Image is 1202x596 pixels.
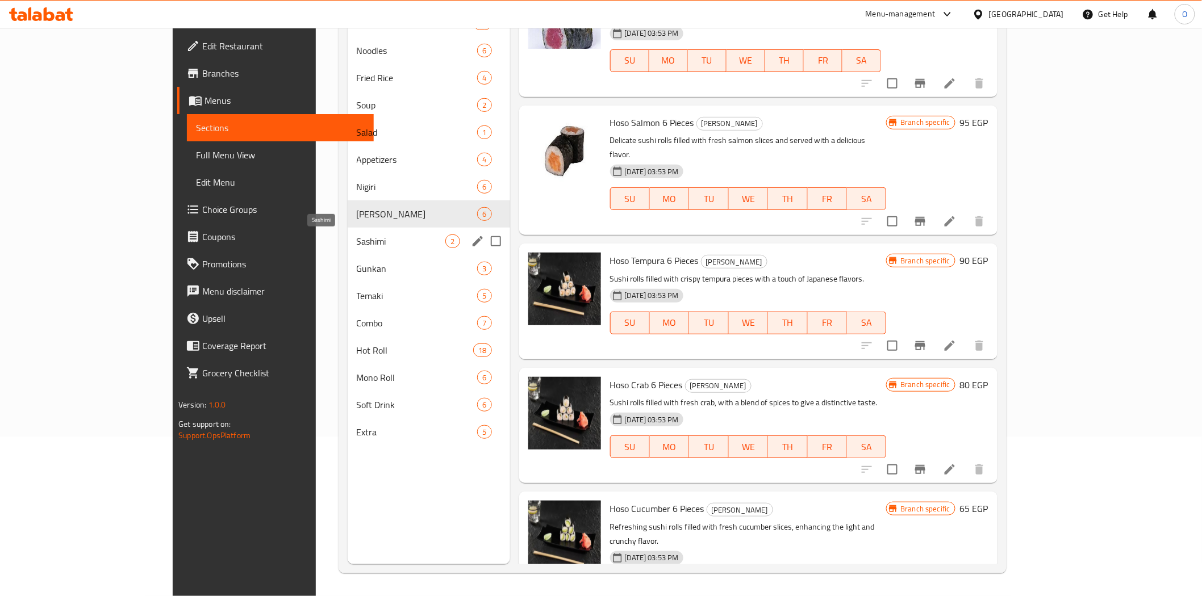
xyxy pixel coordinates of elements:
[692,52,722,69] span: TU
[847,435,886,458] button: SA
[701,255,767,268] div: Hoso Maki
[357,98,478,112] span: Soup
[357,153,478,166] span: Appetizers
[610,376,683,393] span: Hoso Crab 6 Pieces
[178,397,206,412] span: Version:
[615,439,645,455] span: SU
[202,284,364,298] span: Menu disclaimer
[847,312,886,334] button: SA
[688,49,727,72] button: TU
[654,191,685,207] span: MO
[610,133,887,162] p: Delicate sushi rolls filled with fresh salmon slices and served with a delicious flavor.
[907,332,934,359] button: Branch-specific-item
[943,463,957,476] a: Edit menu item
[943,77,957,90] a: Edit menu item
[808,187,847,210] button: FR
[610,500,704,517] span: Hoso Cucumber 6 Pieces
[446,236,459,247] span: 2
[202,366,364,380] span: Grocery Checklist
[348,173,510,200] div: Nigiri6
[357,71,478,85] span: Fried Rice
[727,49,765,72] button: WE
[196,148,364,162] span: Full Menu View
[689,187,728,210] button: TU
[178,428,251,443] a: Support.OpsPlatform
[765,49,804,72] button: TH
[773,314,803,331] span: TH
[348,119,510,146] div: Salad1
[445,234,460,248] div: items
[768,312,807,334] button: TH
[477,398,491,412] div: items
[477,98,491,112] div: items
[896,255,954,266] span: Branch specific
[812,314,842,331] span: FR
[852,314,882,331] span: SA
[357,234,446,248] span: Sashimi
[610,312,650,334] button: SU
[702,255,767,268] span: [PERSON_NAME]
[528,501,601,573] img: Hoso Cucumber 6 Pieces
[202,257,364,271] span: Promotions
[733,191,763,207] span: WE
[880,334,904,358] span: Select to update
[773,439,803,455] span: TH
[694,314,724,331] span: TU
[610,272,887,286] p: Sushi rolls filled with crispy tempura pieces with a touch of Japanese flavors.
[689,435,728,458] button: TU
[357,262,478,275] span: Gunkan
[960,501,988,517] h6: 65 EGP
[842,49,881,72] button: SA
[808,435,847,458] button: FR
[478,45,491,56] span: 6
[620,552,683,563] span: [DATE] 03:53 PM
[348,309,510,337] div: Combo7
[187,169,373,196] a: Edit Menu
[357,125,478,139] span: Salad
[357,44,478,57] span: Noodles
[620,290,683,301] span: [DATE] 03:53 PM
[477,371,491,384] div: items
[654,314,685,331] span: MO
[989,8,1064,20] div: [GEOGRAPHIC_DATA]
[348,418,510,446] div: Extra5
[896,379,954,390] span: Branch specific
[966,70,993,97] button: delete
[177,60,373,87] a: Branches
[685,379,752,393] div: Hoso Maki
[177,305,373,332] a: Upsell
[773,191,803,207] span: TH
[478,263,491,274] span: 3
[348,255,510,282] div: Gunkan3
[733,314,763,331] span: WE
[478,400,491,410] span: 6
[610,396,887,410] p: Sushi rolls filled with fresh crab, with a blend of spices to give a distinctive taste.
[357,398,478,412] span: Soft Drink
[357,316,478,330] div: Combo
[357,371,478,384] span: Mono Roll
[477,425,491,439] div: items
[689,312,728,334] button: TU
[348,337,510,364] div: Hot Roll18
[966,332,993,359] button: delete
[694,439,724,455] span: TU
[847,52,877,69] span: SA
[615,191,645,207] span: SU
[880,458,904,481] span: Select to update
[960,377,988,393] h6: 80 EGP
[620,414,683,425] span: [DATE] 03:53 PM
[478,100,491,111] span: 2
[204,94,364,107] span: Menus
[943,215,957,228] a: Edit menu item
[943,339,957,352] a: Edit menu item
[202,312,364,325] span: Upsell
[357,289,478,303] span: Temaki
[880,72,904,95] span: Select to update
[960,253,988,268] h6: 90 EGP
[852,191,882,207] span: SA
[348,364,510,391] div: Mono Roll6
